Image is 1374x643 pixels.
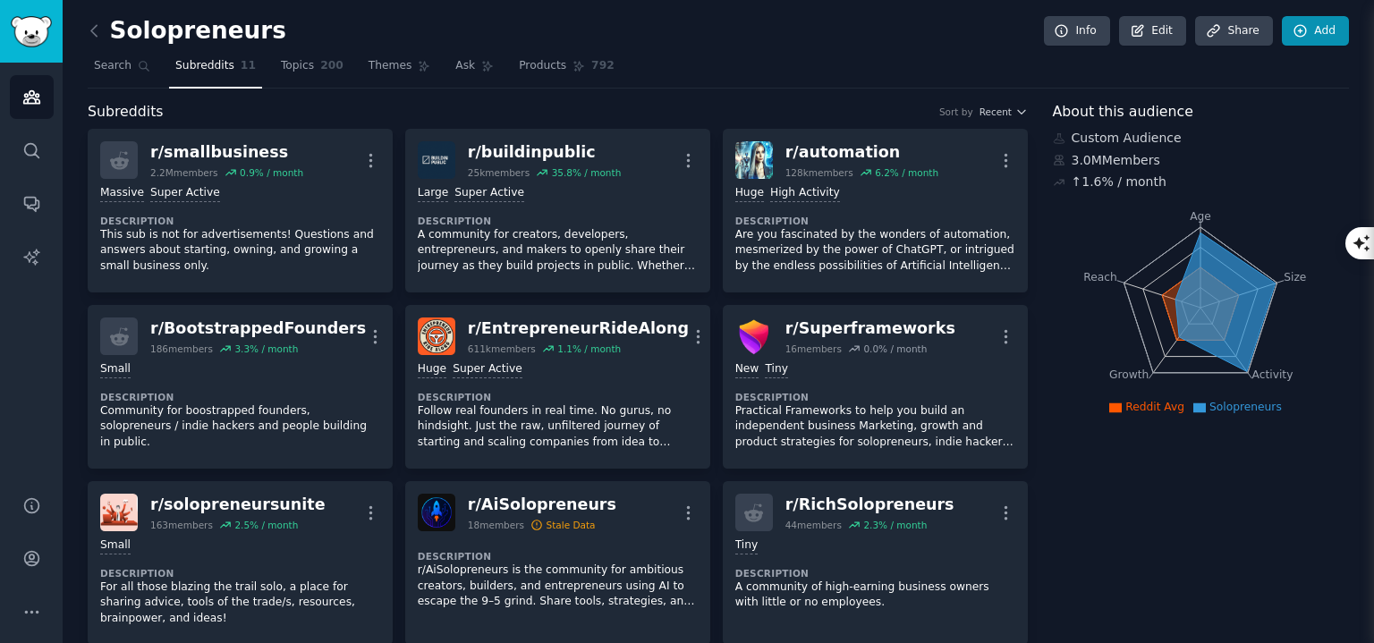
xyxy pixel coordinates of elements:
[88,101,164,123] span: Subreddits
[735,403,1015,451] p: Practical Frameworks to help you build an independent business Marketing, growth and product stra...
[234,519,298,531] div: 2.5 % / month
[939,106,973,118] div: Sort by
[557,343,621,355] div: 1.1 % / month
[418,550,698,563] dt: Description
[150,166,218,179] div: 2.2M members
[1119,16,1186,47] a: Edit
[169,52,262,89] a: Subreddits11
[88,17,286,46] h2: Solopreneurs
[863,519,927,531] div: 2.3 % / month
[455,58,475,74] span: Ask
[735,317,773,355] img: Superframeworks
[449,52,500,89] a: Ask
[418,317,455,355] img: EntrepreneurRideAlong
[1125,401,1184,413] span: Reddit Avg
[1190,210,1211,223] tspan: Age
[1072,173,1166,191] div: ↑ 1.6 % / month
[150,317,366,340] div: r/ BootstrappedFounders
[454,185,524,202] div: Super Active
[735,567,1015,580] dt: Description
[418,403,698,451] p: Follow real founders in real time. No gurus, no hindsight. Just the raw, unfiltered journey of st...
[980,106,1012,118] span: Recent
[1083,270,1117,283] tspan: Reach
[547,519,596,531] div: Stale Data
[100,391,380,403] dt: Description
[785,317,955,340] div: r/ Superframeworks
[770,185,840,202] div: High Activity
[1044,16,1110,47] a: Info
[468,317,689,340] div: r/ EntrepreneurRideAlong
[1282,16,1349,47] a: Add
[468,166,530,179] div: 25k members
[1195,16,1272,47] a: Share
[1053,129,1350,148] div: Custom Audience
[418,227,698,275] p: A community for creators, developers, entrepreneurs, and makers to openly share their journey as ...
[1209,401,1282,413] span: Solopreneurs
[735,580,1015,611] p: A community of high-earning business owners with little or no employees.
[468,343,536,355] div: 611k members
[362,52,437,89] a: Themes
[88,129,393,292] a: r/smallbusiness2.2Mmembers0.9% / monthMassiveSuper ActiveDescriptionThis sub is not for advertise...
[94,58,131,74] span: Search
[765,361,788,378] div: Tiny
[150,343,213,355] div: 186 members
[513,52,620,89] a: Products792
[468,519,524,531] div: 18 members
[785,166,853,179] div: 128k members
[150,519,213,531] div: 163 members
[281,58,314,74] span: Topics
[418,361,446,378] div: Huge
[735,141,773,179] img: automation
[785,343,842,355] div: 16 members
[241,58,256,74] span: 11
[1251,368,1293,381] tspan: Activity
[735,361,759,378] div: New
[88,305,393,469] a: r/BootstrappedFounders186members3.3% / monthSmallDescriptionCommunity for boostrapped founders, s...
[150,185,220,202] div: Super Active
[320,58,343,74] span: 200
[405,129,710,292] a: buildinpublicr/buildinpublic25kmembers35.8% / monthLargeSuper ActiveDescriptionA community for cr...
[418,185,448,202] div: Large
[468,494,616,516] div: r/ AiSolopreneurs
[1284,270,1306,283] tspan: Size
[100,537,131,554] div: Small
[175,58,234,74] span: Subreddits
[418,215,698,227] dt: Description
[519,58,566,74] span: Products
[100,567,380,580] dt: Description
[100,580,380,627] p: For all those blazing the trail solo, a place for sharing advice, tools of the trade/s, resources...
[1053,101,1193,123] span: About this audience
[785,519,842,531] div: 44 members
[418,494,455,531] img: AiSolopreneurs
[875,166,938,179] div: 6.2 % / month
[100,403,380,451] p: Community for boostrapped founders, solopreneurs / indie hackers and people building in public.
[735,227,1015,275] p: Are you fascinated by the wonders of automation, mesmerized by the power of ChatGPT, or intrigued...
[723,129,1028,292] a: automationr/automation128kmembers6.2% / monthHugeHigh ActivityDescriptionAre you fascinated by th...
[88,52,157,89] a: Search
[100,227,380,275] p: This sub is not for advertisements! Questions and answers about starting, owning, and growing a s...
[275,52,350,89] a: Topics200
[735,537,759,554] div: Tiny
[453,361,522,378] div: Super Active
[369,58,412,74] span: Themes
[468,141,621,164] div: r/ buildinpublic
[591,58,615,74] span: 792
[100,215,380,227] dt: Description
[1109,368,1149,381] tspan: Growth
[100,494,138,531] img: solopreneursunite
[418,141,455,179] img: buildinpublic
[100,361,131,378] div: Small
[11,16,52,47] img: GummySearch logo
[240,166,303,179] div: 0.9 % / month
[418,563,698,610] p: r/AiSolopreneurs is the community for ambitious creators, builders, and entrepreneurs using AI to...
[234,343,298,355] div: 3.3 % / month
[723,305,1028,469] a: Superframeworksr/Superframeworks16members0.0% / monthNewTinyDescriptionPractical Frameworks to he...
[785,141,938,164] div: r/ automation
[100,185,144,202] div: Massive
[552,166,622,179] div: 35.8 % / month
[735,185,764,202] div: Huge
[735,391,1015,403] dt: Description
[980,106,1028,118] button: Recent
[735,215,1015,227] dt: Description
[150,141,303,164] div: r/ smallbusiness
